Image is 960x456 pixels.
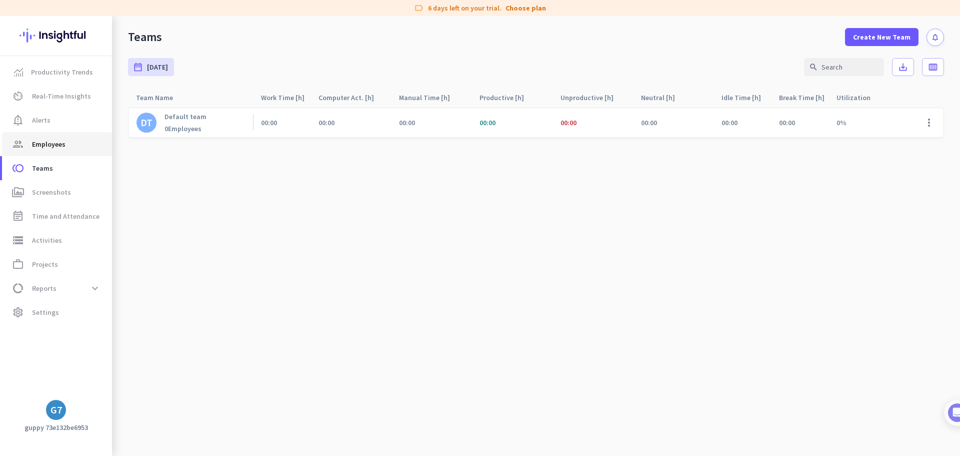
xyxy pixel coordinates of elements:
span: Reports [32,282,56,294]
span: Settings [32,306,59,318]
p: 4 steps [10,132,35,142]
img: menu-item [14,68,23,77]
span: Time and Attendance [32,210,99,222]
p: Default team [164,112,206,121]
span: Real-Time Insights [32,90,91,102]
a: storageActivities [2,228,112,252]
div: Utilization [836,91,882,105]
p: About 10 minutes [127,132,190,142]
a: data_usageReportsexpand_more [2,276,112,300]
span: Tasks [164,337,185,344]
a: perm_mediaScreenshots [2,180,112,204]
b: 0 [164,124,168,133]
span: [DATE] [147,62,168,72]
a: groupEmployees [2,132,112,156]
a: DTDefault team0Employees [136,112,206,133]
div: [PERSON_NAME] from Insightful [55,108,164,118]
div: Team Name [136,91,185,105]
div: Break Time [h] [779,91,828,105]
div: 0% [828,108,909,137]
a: notification_importantAlerts [2,108,112,132]
i: event_note [12,210,24,222]
span: Help [117,337,133,344]
a: av_timerReal-Time Insights [2,84,112,108]
button: Create New Team [845,28,918,46]
span: 00:00 [560,118,576,127]
h1: Tasks [85,5,117,22]
i: storage [12,234,24,246]
div: Computer Act. [h] [318,91,386,105]
span: Messages [58,337,92,344]
div: Teams [128,30,162,45]
span: Activities [32,234,62,246]
div: Initial tracking settings and how to edit them [38,288,169,308]
div: Work Time [h] [261,91,310,105]
i: av_timer [12,90,24,102]
a: work_outlineProjects [2,252,112,276]
span: 00:00 [721,118,737,127]
i: calendar_view_week [928,62,938,72]
i: data_usage [12,282,24,294]
a: event_noteTime and Attendance [2,204,112,228]
div: 1Add employees [18,171,181,187]
span: Productivity Trends [31,66,93,78]
span: Alerts [32,114,50,126]
button: calendar_view_week [922,58,944,76]
button: Add your employees [38,241,135,261]
div: 🎊 Welcome to Insightful! 🎊 [14,39,186,75]
span: Create New Team [853,32,910,42]
span: 00:00 [318,118,334,127]
i: notification_important [12,114,24,126]
div: Add employees [38,174,169,184]
a: Choose plan [505,3,546,13]
i: toll [12,162,24,174]
span: Projects [32,258,58,270]
i: settings [12,306,24,318]
span: 00:00 [399,118,415,127]
img: Insightful logo [19,16,92,55]
div: Idle Time [h] [721,91,771,105]
span: Screenshots [32,186,71,198]
a: menu-itemProductivity Trends [2,60,112,84]
div: Unproductive [h] [560,91,625,105]
i: search [809,63,818,72]
i: group [12,138,24,150]
div: 00:00 [779,118,795,127]
div: 2Initial tracking settings and how to edit them [18,285,181,308]
a: settingsSettings [2,300,112,324]
span: 00:00 [261,118,277,127]
button: expand_more [86,279,104,297]
i: perm_media [12,186,24,198]
i: save_alt [898,62,908,72]
i: label [414,3,424,13]
div: Employees [164,124,206,133]
div: You're just a few steps away from completing the essential app setup [14,75,186,99]
span: Teams [32,162,53,174]
div: Manual Time [h] [399,91,462,105]
button: more_vert [917,111,941,135]
i: notifications [931,33,939,42]
img: Profile image for Tamara [35,105,51,121]
button: Tasks [150,312,200,352]
i: date_range [133,62,143,72]
button: save_alt [892,58,914,76]
i: work_outline [12,258,24,270]
div: It's time to add your employees! This is crucial since Insightful will start collecting their act... [38,191,174,233]
button: Messages [50,312,100,352]
span: Home [14,337,35,344]
button: notifications [926,29,944,46]
span: Employees [32,138,65,150]
div: DT [140,118,152,128]
input: Search [804,58,884,76]
div: Neutral [h] [641,91,687,105]
div: Close [175,4,193,22]
span: 00:00 [479,118,495,127]
div: Productive [h] [479,91,536,105]
button: Help [100,312,150,352]
span: 00:00 [641,118,657,127]
div: G7 [50,405,62,415]
a: tollTeams [2,156,112,180]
